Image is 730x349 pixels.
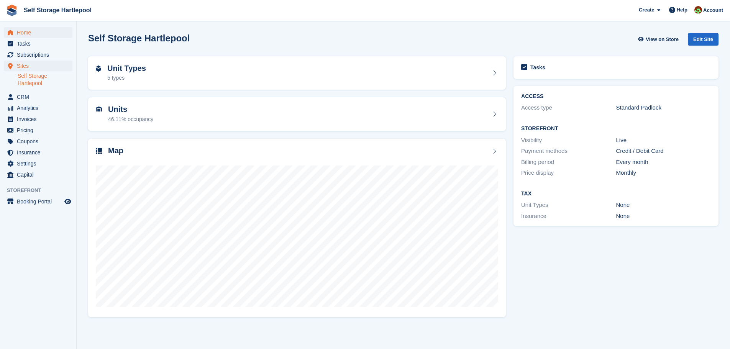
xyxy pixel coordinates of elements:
[4,92,72,102] a: menu
[521,201,616,210] div: Unit Types
[4,196,72,207] a: menu
[17,158,63,169] span: Settings
[521,103,616,112] div: Access type
[17,196,63,207] span: Booking Portal
[96,107,102,112] img: unit-icn-7be61d7bf1b0ce9d3e12c5938cc71ed9869f7b940bace4675aadf7bd6d80202e.svg
[521,126,711,132] h2: Storefront
[521,169,616,177] div: Price display
[616,201,711,210] div: None
[107,64,146,73] h2: Unit Types
[521,136,616,145] div: Visibility
[688,33,719,49] a: Edit Site
[21,4,95,16] a: Self Storage Hartlepool
[521,147,616,156] div: Payment methods
[17,61,63,71] span: Sites
[17,114,63,125] span: Invoices
[616,147,711,156] div: Credit / Debit Card
[694,6,702,14] img: Woods Removals
[17,136,63,147] span: Coupons
[4,38,72,49] a: menu
[7,187,76,194] span: Storefront
[530,64,545,71] h2: Tasks
[108,105,153,114] h2: Units
[616,169,711,177] div: Monthly
[17,49,63,60] span: Subscriptions
[616,103,711,112] div: Standard Padlock
[4,49,72,60] a: menu
[4,61,72,71] a: menu
[17,103,63,113] span: Analytics
[637,33,682,46] a: View on Store
[688,33,719,46] div: Edit Site
[17,169,63,180] span: Capital
[17,147,63,158] span: Insurance
[521,191,711,197] h2: Tax
[521,212,616,221] div: Insurance
[4,136,72,147] a: menu
[616,212,711,221] div: None
[4,158,72,169] a: menu
[107,74,146,82] div: 5 types
[96,148,102,154] img: map-icn-33ee37083ee616e46c38cad1a60f524a97daa1e2b2c8c0bc3eb3415660979fc1.svg
[4,125,72,136] a: menu
[646,36,679,43] span: View on Store
[96,66,101,72] img: unit-type-icn-2b2737a686de81e16bb02015468b77c625bbabd49415b5ef34ead5e3b44a266d.svg
[108,146,123,155] h2: Map
[88,139,506,318] a: Map
[616,136,711,145] div: Live
[108,115,153,123] div: 46.11% occupancy
[6,5,18,16] img: stora-icon-8386f47178a22dfd0bd8f6a31ec36ba5ce8667c1dd55bd0f319d3a0aa187defe.svg
[17,92,63,102] span: CRM
[4,147,72,158] a: menu
[88,33,190,43] h2: Self Storage Hartlepool
[521,158,616,167] div: Billing period
[4,103,72,113] a: menu
[616,158,711,167] div: Every month
[17,38,63,49] span: Tasks
[521,93,711,100] h2: ACCESS
[88,97,506,131] a: Units 46.11% occupancy
[4,27,72,38] a: menu
[4,169,72,180] a: menu
[677,6,687,14] span: Help
[4,114,72,125] a: menu
[88,56,506,90] a: Unit Types 5 types
[17,27,63,38] span: Home
[703,7,723,14] span: Account
[63,197,72,206] a: Preview store
[639,6,654,14] span: Create
[17,125,63,136] span: Pricing
[18,72,72,87] a: Self Storage Hartlepool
